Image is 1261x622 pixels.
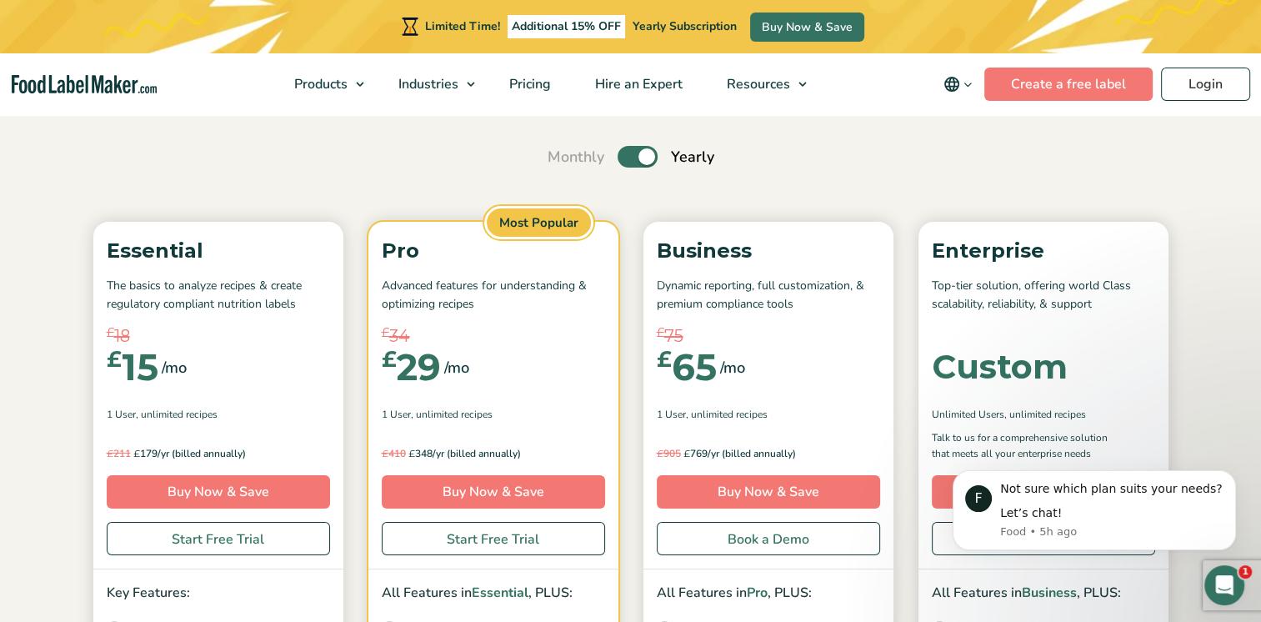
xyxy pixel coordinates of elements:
[720,356,745,379] span: /mo
[107,475,330,509] a: Buy Now & Save
[548,146,604,168] span: Monthly
[573,53,701,115] a: Hire an Expert
[1238,565,1252,579] span: 1
[1204,565,1244,605] iframe: Intercom live chat
[657,277,880,314] p: Dynamic reporting, full customization, & premium compliance tools
[389,324,410,349] span: 34
[984,68,1153,101] a: Create a free label
[633,18,737,34] span: Yearly Subscription
[411,407,493,422] span: , Unlimited Recipes
[382,324,389,343] span: £
[484,206,593,240] span: Most Popular
[408,447,415,459] span: £
[107,522,330,555] a: Start Free Trial
[1004,407,1086,422] span: , Unlimited Recipes
[162,356,187,379] span: /mo
[657,583,880,604] p: All Features in , PLUS:
[504,75,553,93] span: Pricing
[657,447,681,460] del: 905
[382,235,605,267] p: Pro
[382,407,411,422] span: 1 User
[107,235,330,267] p: Essential
[657,522,880,555] a: Book a Demo
[107,447,113,459] span: £
[1161,68,1250,101] a: Login
[107,324,114,343] span: £
[722,75,792,93] span: Resources
[425,18,500,34] span: Limited Time!
[508,15,625,38] span: Additional 15% OFF
[657,349,672,370] span: £
[444,356,469,379] span: /mo
[932,430,1123,462] p: Talk to us for a comprehensive solution that meets all your enterprise needs
[114,324,130,349] span: 18
[273,53,373,115] a: Products
[107,407,136,422] span: 1 User
[136,407,218,422] span: , Unlimited Recipes
[289,75,349,93] span: Products
[657,407,686,422] span: 1 User
[107,445,330,462] p: 179/yr (billed annually)
[1022,584,1077,602] span: Business
[932,235,1155,267] p: Enterprise
[932,277,1155,314] p: Top-tier solution, offering world Class scalability, reliability, & support
[382,349,397,370] span: £
[705,53,815,115] a: Resources
[747,584,768,602] span: Pro
[657,349,717,385] div: 65
[107,277,330,314] p: The basics to analyze recipes & create regulatory compliant nutrition labels
[382,522,605,555] a: Start Free Trial
[928,445,1261,577] iframe: Intercom notifications message
[618,146,658,168] label: Toggle
[377,53,483,115] a: Industries
[382,475,605,509] a: Buy Now & Save
[472,584,528,602] span: Essential
[133,447,140,459] span: £
[590,75,684,93] span: Hire an Expert
[107,583,330,604] p: Key Features:
[382,447,406,460] del: 410
[382,277,605,314] p: Advanced features for understanding & optimizing recipes
[107,349,122,370] span: £
[750,13,864,42] a: Buy Now & Save
[671,146,714,168] span: Yearly
[382,445,605,462] p: 348/yr (billed annually)
[657,475,880,509] a: Buy Now & Save
[382,583,605,604] p: All Features in , PLUS:
[657,324,664,343] span: £
[657,235,880,267] p: Business
[393,75,460,93] span: Industries
[382,349,441,385] div: 29
[657,445,880,462] p: 769/yr (billed annually)
[664,324,683,349] span: 75
[932,350,1068,384] div: Custom
[657,447,663,459] span: £
[107,349,158,385] div: 15
[686,407,768,422] span: , Unlimited Recipes
[382,447,388,459] span: £
[488,53,569,115] a: Pricing
[932,407,1004,422] span: Unlimited Users
[683,447,690,459] span: £
[932,583,1155,604] p: All Features in , PLUS:
[107,447,131,460] del: 211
